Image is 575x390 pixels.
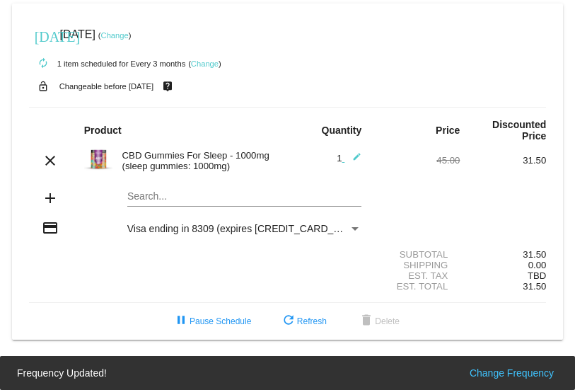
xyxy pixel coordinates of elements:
span: TBD [528,270,546,281]
strong: Product [84,125,122,136]
button: Pause Schedule [161,309,262,334]
small: Changeable before [DATE] [59,82,154,91]
span: Visa ending in 8309 (expires [CREDIT_CARD_DATA]) [127,223,364,234]
mat-icon: live_help [159,77,176,96]
div: 31.50 [460,249,546,260]
div: Est. Total [373,281,460,292]
div: 45.00 [373,155,460,166]
strong: Quantity [322,125,362,136]
strong: Discounted Price [492,119,546,142]
mat-icon: delete [358,313,375,330]
mat-icon: add [42,190,59,207]
input: Search... [127,191,362,202]
simple-snack-bar: Frequency Updated! [17,366,558,380]
button: Refresh [269,309,338,334]
span: Delete [358,316,400,326]
div: Est. Tax [373,270,460,281]
mat-icon: credit_card [42,219,59,236]
mat-icon: [DATE] [35,27,52,44]
span: Refresh [280,316,327,326]
span: Pause Schedule [173,316,251,326]
span: 1 [337,153,361,164]
div: CBD Gummies For Sleep - 1000mg (sleep gummies: 1000mg) [115,150,288,171]
mat-icon: refresh [280,313,297,330]
mat-icon: autorenew [35,55,52,72]
mat-icon: pause [173,313,190,330]
a: Change [191,59,219,68]
div: Shipping [373,260,460,270]
small: ( ) [188,59,221,68]
div: Subtotal [373,249,460,260]
mat-icon: clear [42,152,59,169]
mat-select: Payment Method [127,223,362,234]
mat-icon: lock_open [35,77,52,96]
button: Delete [347,309,411,334]
span: 0.00 [528,260,547,270]
button: Change Frequency [465,366,558,380]
mat-icon: edit [344,152,361,169]
img: image_6483441-1.jpg [84,145,112,173]
strong: Price [436,125,460,136]
span: 31.50 [523,281,546,292]
span: [DATE] [60,28,95,40]
a: Change [101,31,129,40]
div: 31.50 [460,155,546,166]
small: ( ) [98,31,132,40]
small: 1 item scheduled for Every 3 months [29,59,186,68]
